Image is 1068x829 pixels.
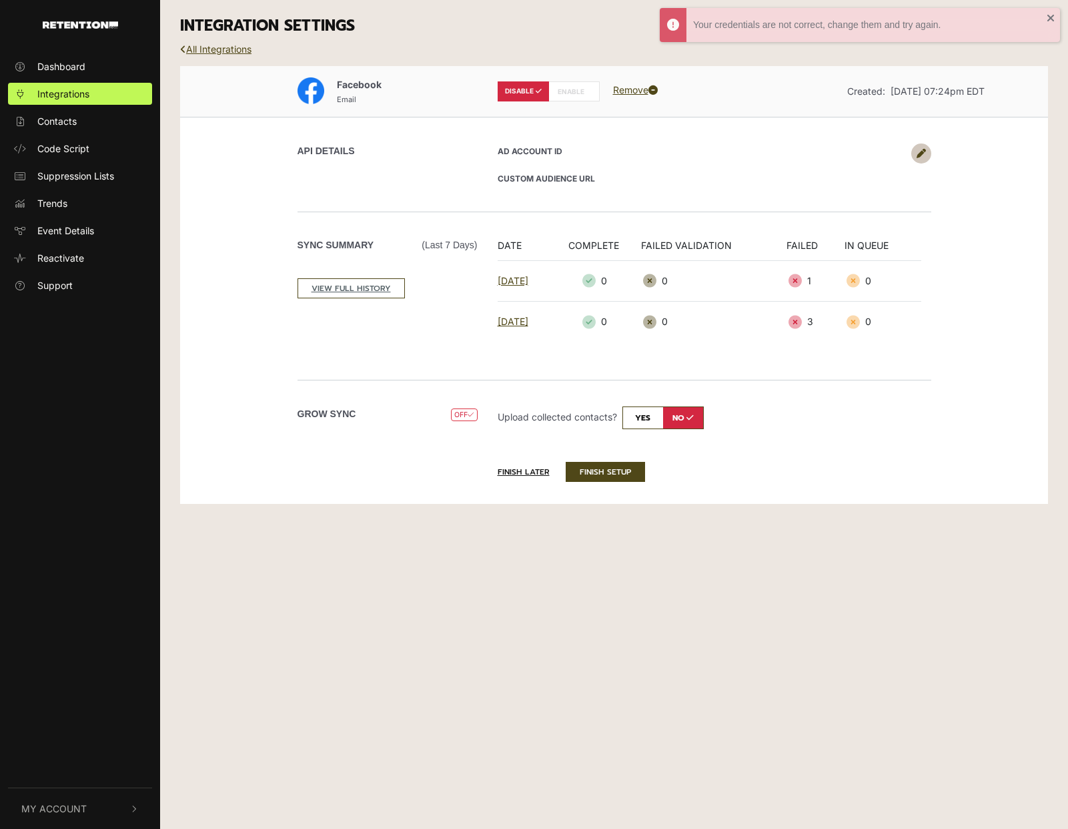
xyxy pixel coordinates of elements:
button: FINISH SETUP [566,462,645,482]
th: COMPLETE [554,238,641,261]
span: OFF [451,408,477,421]
th: FAILED [786,238,845,261]
label: Grow Sync [298,407,356,421]
span: [DATE] 07:24pm EDT [891,85,985,97]
label: ENABLE [548,81,600,101]
span: Facebook [337,79,382,90]
a: Contacts [8,110,152,132]
img: Facebook [298,77,324,104]
a: Trends [8,192,152,214]
span: Support [37,278,73,292]
a: Dashboard [8,55,152,77]
a: Support [8,274,152,296]
img: Retention.com [43,21,118,29]
span: Trends [37,196,67,210]
td: 0 [845,260,921,302]
td: 0 [641,260,786,302]
td: 3 [786,302,845,342]
strong: AD Account ID [498,146,562,156]
p: Upload collected contacts? [498,406,905,429]
a: Suppression Lists [8,165,152,187]
label: DISABLE [498,81,549,101]
a: [DATE] [498,275,528,286]
button: My Account [8,788,152,829]
label: API DETAILS [298,144,355,158]
a: Remove [613,84,658,95]
span: Code Script [37,142,89,156]
a: [DATE] [498,316,528,327]
span: Reactivate [37,251,84,265]
span: Suppression Lists [37,169,114,183]
a: Integrations [8,83,152,105]
div: Your credentials are not correct, change them and try again. [693,18,1047,32]
h3: INTEGRATION SETTINGS [180,17,1048,35]
a: All Integrations [180,43,251,55]
a: Code Script [8,137,152,160]
span: My Account [21,802,87,816]
td: 0 [641,302,786,342]
td: 0 [554,260,641,302]
th: DATE [498,238,554,261]
a: VIEW FULL HISTORY [298,278,405,298]
strong: CUSTOM AUDIENCE URL [498,174,595,184]
label: Sync Summary [298,238,478,252]
span: Contacts [37,114,77,128]
a: Event Details [8,220,152,242]
td: 1 [786,260,845,302]
span: (Last 7 days) [422,238,477,252]
td: 0 [845,302,921,342]
span: Event Details [37,224,94,238]
th: IN QUEUE [845,238,921,261]
td: 0 [554,302,641,342]
th: FAILED VALIDATION [641,238,786,261]
span: Integrations [37,87,89,101]
span: Created: [847,85,885,97]
span: Dashboard [37,59,85,73]
a: Reactivate [8,247,152,269]
button: Finish later [498,463,563,481]
small: Email [337,95,356,104]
